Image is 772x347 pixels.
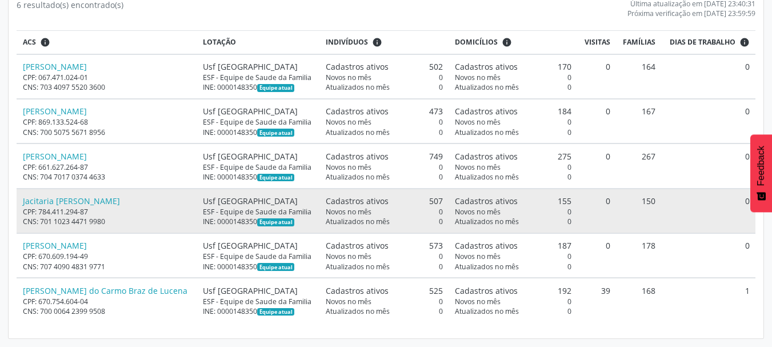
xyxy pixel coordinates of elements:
[662,54,755,99] td: 0
[455,252,572,261] div: 0
[326,61,443,73] div: 502
[455,195,572,207] div: 155
[203,252,314,261] div: ESF - Equipe de Saude da Familia
[23,196,120,206] a: Jacitaria [PERSON_NAME]
[455,262,519,272] span: Atualizados no mês
[23,306,191,316] div: CNS: 700 0064 2399 9508
[616,31,662,54] th: Famílias
[616,278,662,322] td: 168
[662,99,755,143] td: 0
[578,31,616,54] th: Visitas
[203,127,314,137] div: INE: 0000148350
[455,105,572,117] div: 184
[326,207,371,217] span: Novos no mês
[326,162,443,172] div: 0
[662,278,755,322] td: 1
[455,73,501,82] span: Novos no mês
[326,150,389,162] span: Cadastros ativos
[455,240,572,252] div: 187
[326,217,390,226] span: Atualizados no mês
[23,297,191,306] div: CPF: 670.754.604-04
[326,252,443,261] div: 0
[578,143,616,188] td: 0
[326,262,443,272] div: 0
[326,217,443,226] div: 0
[616,99,662,143] td: 167
[455,195,518,207] span: Cadastros ativos
[455,162,572,172] div: 0
[203,297,314,306] div: ESF - Equipe de Saude da Familia
[257,84,294,92] span: Esta é a equipe atual deste Agente
[455,117,501,127] span: Novos no mês
[203,240,314,252] div: Usf [GEOGRAPHIC_DATA]
[578,233,616,278] td: 0
[372,37,382,47] i: <div class="text-left"> <div> <strong>Cadastros ativos:</strong> Cadastros que estão vinculados a...
[578,99,616,143] td: 0
[326,61,389,73] span: Cadastros ativos
[455,207,501,217] span: Novos no mês
[455,285,572,297] div: 192
[750,134,772,212] button: Feedback - Mostrar pesquisa
[326,172,390,182] span: Atualizados no mês
[616,233,662,278] td: 178
[455,82,572,92] div: 0
[326,117,443,127] div: 0
[23,117,191,127] div: CPF: 869.133.524-68
[670,37,735,47] span: Dias de trabalho
[326,306,443,316] div: 0
[455,207,572,217] div: 0
[455,117,572,127] div: 0
[23,240,87,251] a: [PERSON_NAME]
[40,37,50,47] i: ACSs que estiveram vinculados a uma UBS neste período, mesmo sem produtividade.
[326,127,390,137] span: Atualizados no mês
[578,278,616,322] td: 39
[203,150,314,162] div: Usf [GEOGRAPHIC_DATA]
[326,73,371,82] span: Novos no mês
[23,207,191,217] div: CPF: 784.411.294-87
[23,262,191,272] div: CNS: 707 4090 4831 9771
[23,151,87,162] a: [PERSON_NAME]
[739,37,750,47] i: Dias em que o(a) ACS fez pelo menos uma visita, ou ficha de cadastro individual ou cadastro domic...
[203,195,314,207] div: Usf [GEOGRAPHIC_DATA]
[23,172,191,182] div: CNS: 704 7017 0374 4633
[502,37,512,47] i: <div class="text-left"> <div> <strong>Cadastros ativos:</strong> Cadastros que estão vinculados a...
[455,252,501,261] span: Novos no mês
[455,82,519,92] span: Atualizados no mês
[203,306,314,316] div: INE: 0000148350
[326,240,443,252] div: 573
[455,217,519,226] span: Atualizados no mês
[455,306,572,316] div: 0
[23,285,187,296] a: [PERSON_NAME] do Carmo Braz de Lucena
[662,143,755,188] td: 0
[616,54,662,99] td: 164
[455,61,572,73] div: 170
[326,37,368,47] span: Indivíduos
[197,31,319,54] th: Lotação
[326,285,443,297] div: 525
[203,217,314,226] div: INE: 0000148350
[455,262,572,272] div: 0
[203,105,314,117] div: Usf [GEOGRAPHIC_DATA]
[257,218,294,226] span: Esta é a equipe atual deste Agente
[203,285,314,297] div: Usf [GEOGRAPHIC_DATA]
[455,306,519,316] span: Atualizados no mês
[326,73,443,82] div: 0
[455,172,572,182] div: 0
[455,162,501,172] span: Novos no mês
[455,297,501,306] span: Novos no mês
[23,252,191,261] div: CPF: 670.609.194-49
[326,127,443,137] div: 0
[23,217,191,226] div: CNS: 701 1023 4471 9980
[616,189,662,233] td: 150
[455,127,519,137] span: Atualizados no mês
[23,73,191,82] div: CPF: 067.471.024-01
[326,306,390,316] span: Atualizados no mês
[455,150,518,162] span: Cadastros ativos
[326,240,389,252] span: Cadastros ativos
[326,105,443,117] div: 473
[326,252,371,261] span: Novos no mês
[578,189,616,233] td: 0
[326,297,371,306] span: Novos no mês
[326,262,390,272] span: Atualizados no mês
[326,195,443,207] div: 507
